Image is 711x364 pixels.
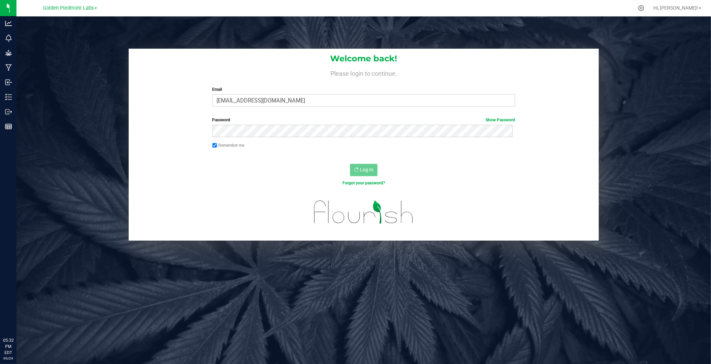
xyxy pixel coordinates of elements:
[129,69,598,77] h4: Please login to continue.
[637,5,645,11] div: Manage settings
[5,79,12,86] inline-svg: Inbound
[5,49,12,56] inline-svg: Grow
[212,142,245,148] label: Remember me
[212,143,217,148] input: Remember me
[5,35,12,41] inline-svg: Monitoring
[486,118,515,122] a: Show Password
[5,94,12,100] inline-svg: Inventory
[3,337,13,356] p: 05:32 PM EDT
[5,20,12,27] inline-svg: Analytics
[5,108,12,115] inline-svg: Outbound
[5,123,12,130] inline-svg: Reports
[360,167,373,172] span: Log In
[212,86,515,93] label: Email
[342,181,385,185] a: Forgot your password?
[43,5,94,11] span: Golden Piedmont Labs
[305,193,422,231] img: flourish_logo.svg
[350,164,377,176] button: Log In
[3,356,13,361] p: 09/24
[212,118,231,122] span: Password
[5,64,12,71] inline-svg: Manufacturing
[653,5,698,11] span: Hi, [PERSON_NAME]!
[129,54,598,63] h1: Welcome back!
